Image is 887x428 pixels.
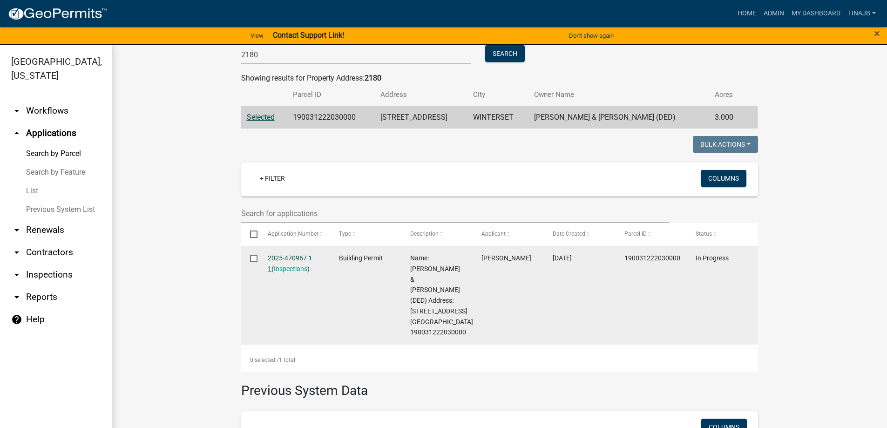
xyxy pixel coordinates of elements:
[287,84,375,106] th: Parcel ID
[247,113,275,122] a: Selected
[844,5,880,22] a: Tinajb
[553,231,585,237] span: Date Created
[788,5,844,22] a: My Dashboard
[467,106,528,129] td: WINTERSET
[11,269,22,280] i: arrow_drop_down
[241,73,758,84] div: Showing results for Property Address:
[473,223,544,245] datatable-header-cell: Applicant
[241,372,758,401] h3: Previous System Data
[268,254,312,272] a: 2025-470967 1 1
[481,231,506,237] span: Applicant
[553,254,572,262] span: 08/29/2025
[274,265,307,272] a: Inspections
[701,170,746,187] button: Columns
[241,348,758,372] div: 1 total
[481,254,531,262] span: Jon Mathiasen
[544,223,615,245] datatable-header-cell: Date Created
[11,314,22,325] i: help
[252,170,292,187] a: + Filter
[696,231,712,237] span: Status
[11,292,22,303] i: arrow_drop_down
[528,106,709,129] td: [PERSON_NAME] & [PERSON_NAME] (DED)
[259,223,330,245] datatable-header-cell: Application Number
[330,223,401,245] datatable-header-cell: Type
[467,84,528,106] th: City
[734,5,760,22] a: Home
[565,28,617,43] button: Don't show again
[11,224,22,236] i: arrow_drop_down
[11,247,22,258] i: arrow_drop_down
[365,74,381,82] strong: 2180
[410,254,474,336] span: Name: MATHIASEN, SCOTT & MARY (DED) Address: 2180 114TH CT Parcel ID: 190031222030000
[11,105,22,116] i: arrow_drop_down
[241,223,259,245] datatable-header-cell: Select
[268,231,318,237] span: Application Number
[686,223,758,245] datatable-header-cell: Status
[11,128,22,139] i: arrow_drop_up
[624,231,647,237] span: Parcel ID
[874,28,880,39] button: Close
[268,253,321,274] div: ( )
[709,84,745,106] th: Acres
[401,223,473,245] datatable-header-cell: Description
[273,31,344,40] strong: Contact Support Link!
[696,254,729,262] span: In Progress
[287,106,375,129] td: 190031222030000
[375,106,467,129] td: [STREET_ADDRESS]
[250,357,279,363] span: 0 selected /
[693,136,758,153] button: Bulk Actions
[241,204,670,223] input: Search for applications
[624,254,680,262] span: 190031222030000
[615,223,686,245] datatable-header-cell: Parcel ID
[247,28,267,43] a: View
[410,231,439,237] span: Description
[339,231,351,237] span: Type
[874,27,880,40] span: ×
[339,254,383,262] span: Building Permit
[709,106,745,129] td: 3.000
[375,84,467,106] th: Address
[528,84,709,106] th: Owner Name
[485,45,525,62] button: Search
[760,5,788,22] a: Admin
